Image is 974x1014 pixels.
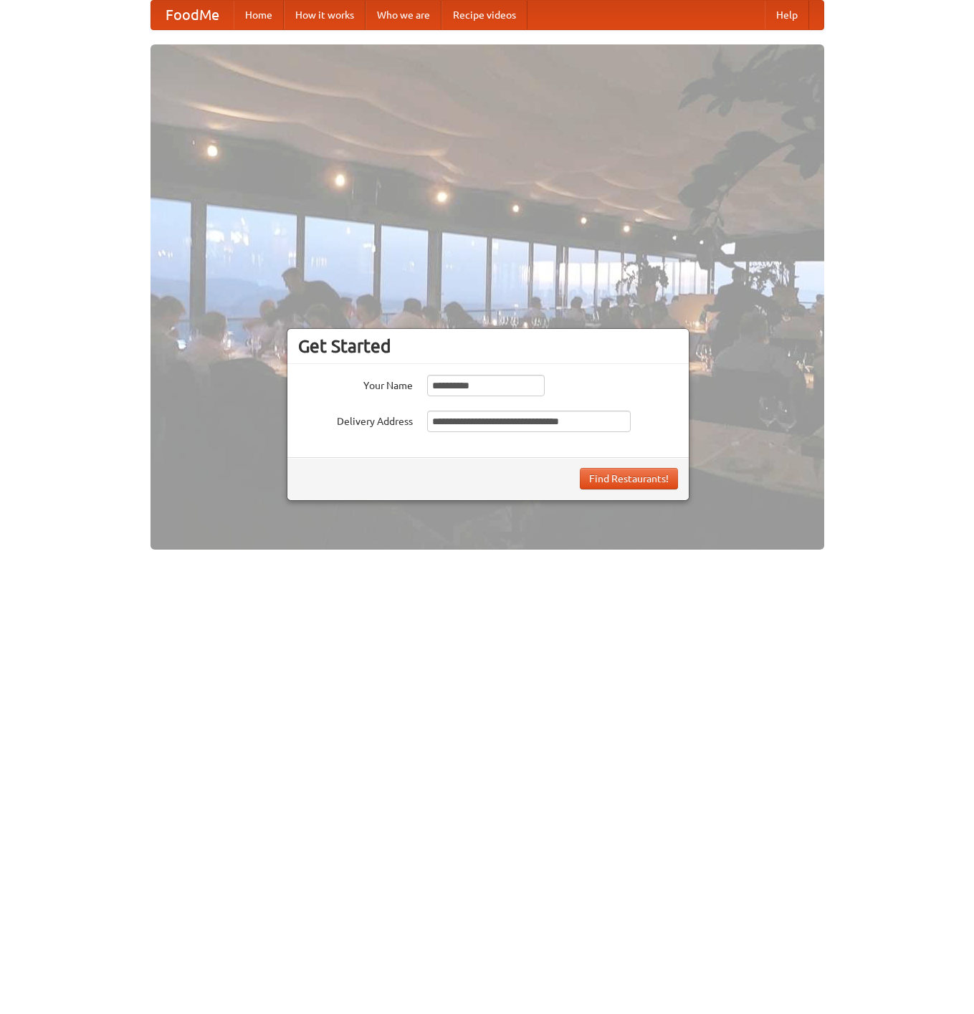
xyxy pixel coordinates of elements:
a: Who we are [366,1,441,29]
button: Find Restaurants! [580,468,678,489]
a: FoodMe [151,1,234,29]
a: Home [234,1,284,29]
a: How it works [284,1,366,29]
label: Delivery Address [298,411,413,429]
a: Help [765,1,809,29]
label: Your Name [298,375,413,393]
a: Recipe videos [441,1,527,29]
h3: Get Started [298,335,678,357]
